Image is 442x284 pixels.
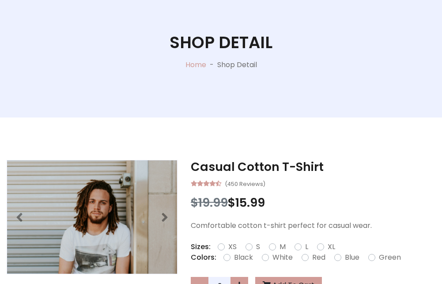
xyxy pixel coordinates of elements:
label: S [256,242,260,252]
p: Shop Detail [217,60,257,70]
label: M [280,242,286,252]
h1: Shop Detail [170,33,272,52]
label: XL [328,242,335,252]
label: L [305,242,308,252]
h3: $ [191,196,435,210]
span: 15.99 [235,194,265,211]
span: $19.99 [191,194,228,211]
label: Black [234,252,253,263]
label: Blue [345,252,359,263]
label: Green [379,252,401,263]
p: Sizes: [191,242,211,252]
label: Red [312,252,325,263]
a: Home [185,60,206,70]
small: (450 Reviews) [225,178,265,189]
p: Colors: [191,252,216,263]
p: Comfortable cotton t-shirt perfect for casual wear. [191,220,435,231]
label: XS [228,242,237,252]
label: White [272,252,293,263]
img: Image [7,160,177,274]
p: - [206,60,217,70]
h3: Casual Cotton T-Shirt [191,160,435,174]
